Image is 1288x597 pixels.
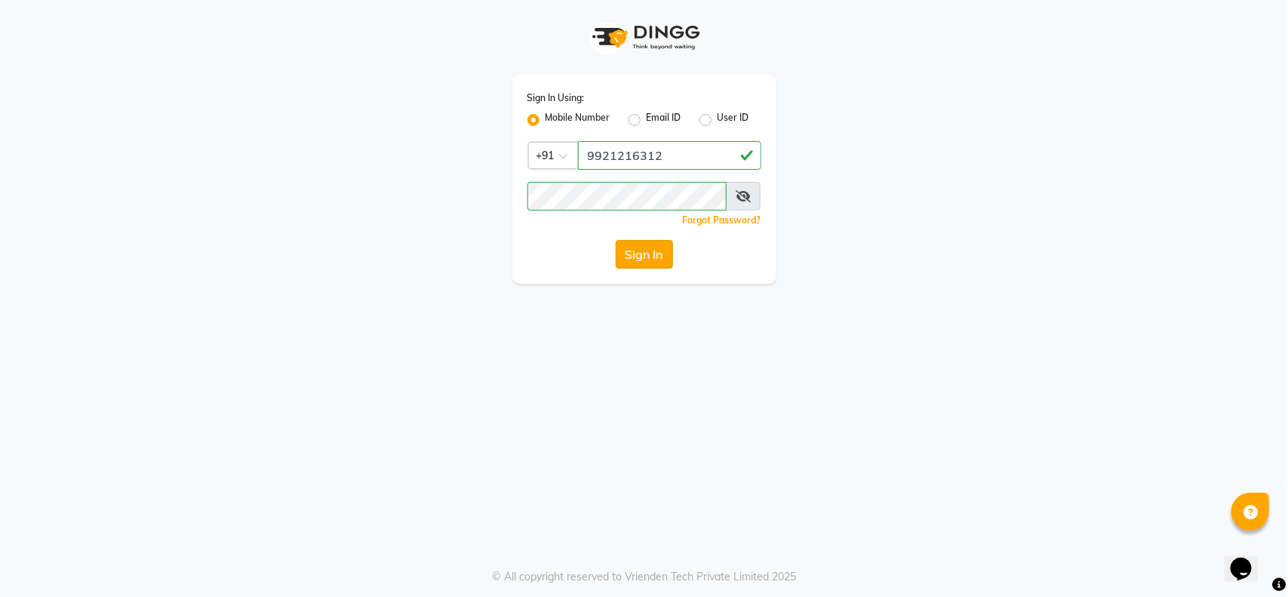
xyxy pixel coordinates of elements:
label: User ID [718,111,749,129]
button: Sign In [616,240,673,269]
img: logo1.svg [584,15,705,60]
iframe: chat widget [1225,537,1273,582]
label: Mobile Number [546,111,610,129]
label: Sign In Using: [527,91,585,105]
a: Forgot Password? [683,214,761,226]
label: Email ID [647,111,681,129]
input: Username [527,182,727,211]
input: Username [578,141,761,170]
